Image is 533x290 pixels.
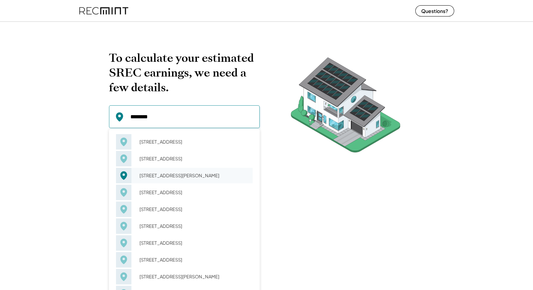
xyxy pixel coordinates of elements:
div: [STREET_ADDRESS] [135,154,253,164]
div: [STREET_ADDRESS][PERSON_NAME] [135,171,253,180]
div: [STREET_ADDRESS] [135,238,253,248]
div: [STREET_ADDRESS] [135,137,253,147]
div: [STREET_ADDRESS] [135,187,253,197]
img: RecMintArtboard%207.png [277,51,414,163]
h2: To calculate your estimated SREC earnings, we need a few details. [109,51,260,95]
div: [STREET_ADDRESS] [135,255,253,265]
div: [STREET_ADDRESS] [135,204,253,214]
button: Questions? [415,5,454,17]
img: recmint-logotype%403x%20%281%29.jpeg [79,1,128,20]
div: [STREET_ADDRESS] [135,221,253,231]
div: [STREET_ADDRESS][PERSON_NAME] [135,272,253,282]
